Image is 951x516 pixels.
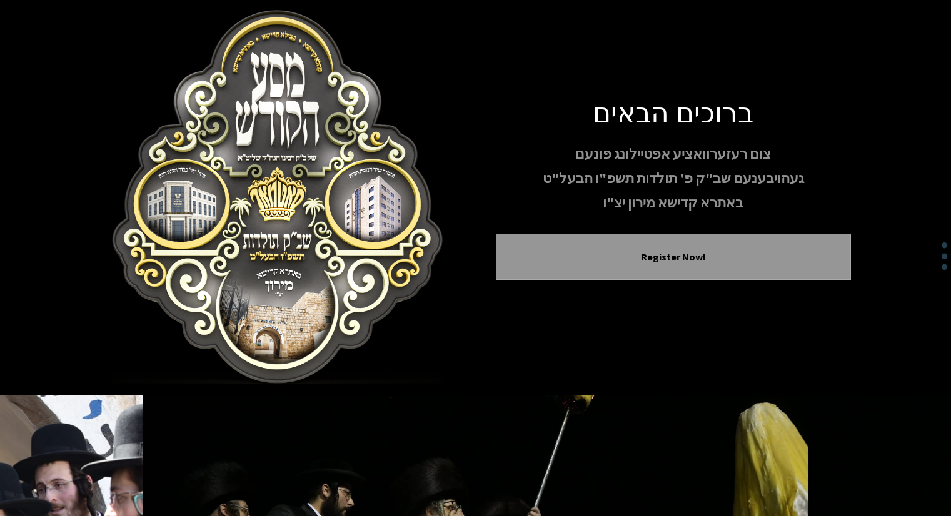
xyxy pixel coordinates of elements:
[496,143,851,165] p: צום רעזערוואציע אפטיילונג פונעם
[511,249,835,264] button: Register Now!
[101,10,456,385] img: Meron Toldos Logo
[496,167,851,189] p: געהויבענעם שב"ק פ' תולדות תשפ"ו הבעל"ט
[496,192,851,214] p: באתרא קדישא מירון יצ"ו
[496,95,851,128] h1: ברוכים הבאים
